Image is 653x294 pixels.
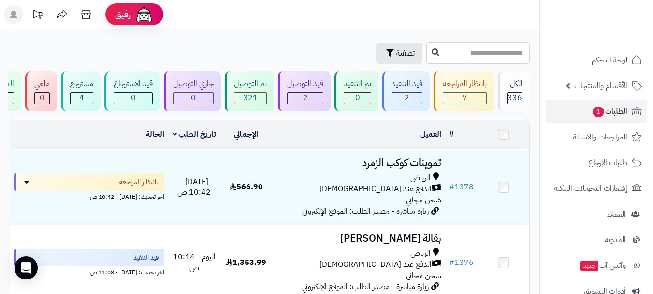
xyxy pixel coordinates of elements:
[35,93,49,104] div: 0
[546,125,647,149] a: المراجعات والأسئلة
[587,11,644,31] img: logo-2.png
[546,151,647,174] a: طلبات الإرجاع
[449,181,474,193] a: #1378
[580,259,626,272] span: وآتس آب
[607,207,626,221] span: العملاء
[406,270,441,281] span: شحن مجاني
[234,128,258,140] a: الإجمالي
[23,71,59,111] a: ملغي 0
[114,78,153,90] div: قيد الاسترجاع
[234,93,266,104] div: 321
[463,92,467,104] span: 7
[102,71,162,111] a: قيد الاسترجاع 0
[432,71,496,111] a: بانتظار المراجعة 7
[302,205,429,217] span: زيارة مباشرة - مصدر الطلب: الموقع الإلكتروني
[574,79,627,93] span: الأقسام والمنتجات
[546,202,647,226] a: العملاء
[70,78,93,90] div: مسترجع
[115,9,131,20] span: رفيق
[507,78,522,90] div: الكل
[546,254,647,277] a: وآتس آبجديد
[119,177,159,187] span: بانتظار المراجعة
[288,93,323,104] div: 2
[449,257,454,268] span: #
[14,266,164,277] div: اخر تحديث: [DATE] - 11:08 ص
[173,251,216,274] span: اليوم - 10:14 ص
[71,93,93,104] div: 4
[496,71,532,111] a: الكل336
[344,78,371,90] div: تم التنفيذ
[508,92,522,104] span: 336
[230,181,263,193] span: 566.90
[355,92,360,104] span: 0
[546,228,647,251] a: المدونة
[392,93,422,104] div: 2
[303,92,308,104] span: 2
[131,92,136,104] span: 0
[133,253,159,263] span: قيد التنفيذ
[174,93,213,104] div: 0
[319,184,432,195] span: الدفع عند [DEMOGRAPHIC_DATA]
[546,177,647,200] a: إشعارات التحويلات البنكية
[588,156,627,170] span: طلبات الإرجاع
[223,71,276,111] a: تم التوصيل 321
[226,257,266,268] span: 1,353.99
[276,233,441,244] h3: بقالة [PERSON_NAME]
[276,71,333,111] a: قيد التوصيل 2
[592,53,627,67] span: لوحة التحكم
[162,71,223,111] a: جاري التوصيل 0
[15,256,38,279] div: Open Intercom Messenger
[344,93,371,104] div: 0
[410,172,431,184] span: الرياض
[319,259,432,270] span: الدفع عند [DEMOGRAPHIC_DATA]
[376,43,422,64] button: تصفية
[554,182,627,195] span: إشعارات التحويلات البنكية
[410,248,431,259] span: الرياض
[40,92,44,104] span: 0
[592,106,605,118] span: 1
[573,130,627,144] span: المراجعات والأسئلة
[392,78,422,90] div: قيد التنفيذ
[134,5,154,24] img: ai-face.png
[114,93,152,104] div: 0
[14,191,164,201] div: اخر تحديث: [DATE] - 10:42 ص
[405,92,409,104] span: 2
[420,128,441,140] a: العميل
[449,257,474,268] a: #1376
[302,281,429,293] span: زيارة مباشرة - مصدر الطلب: الموقع الإلكتروني
[173,128,217,140] a: تاريخ الطلب
[546,48,647,72] a: لوحة التحكم
[333,71,380,111] a: تم التنفيذ 0
[443,78,487,90] div: بانتظار المراجعة
[396,47,415,59] span: تصفية
[406,194,441,206] span: شحن مجاني
[177,176,211,199] span: [DATE] - 10:42 ص
[443,93,486,104] div: 7
[605,233,626,247] span: المدونة
[26,5,50,27] a: تحديثات المنصة
[449,128,454,140] a: #
[146,128,164,140] a: الحالة
[59,71,102,111] a: مسترجع 4
[546,100,647,123] a: الطلبات1
[449,181,454,193] span: #
[34,78,50,90] div: ملغي
[580,261,598,271] span: جديد
[276,157,441,169] h3: تموينات كوكب الزمرد
[592,105,627,118] span: الطلبات
[79,92,84,104] span: 4
[287,78,323,90] div: قيد التوصيل
[380,71,432,111] a: قيد التنفيذ 2
[243,92,258,104] span: 321
[234,78,267,90] div: تم التوصيل
[173,78,214,90] div: جاري التوصيل
[191,92,196,104] span: 0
